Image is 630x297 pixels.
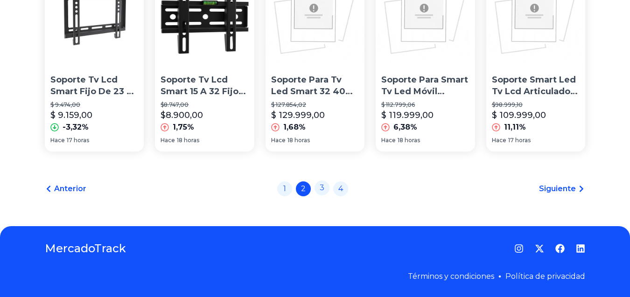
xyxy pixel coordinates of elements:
a: LinkedIn [576,244,585,253]
a: Anterior [45,183,86,194]
font: $8.900,00 [161,110,203,120]
font: $ 9.159,00 [50,110,92,120]
font: 18 horas [398,137,420,144]
font: 17 horas [508,137,531,144]
a: Términos y condiciones [408,272,494,281]
a: Política de privacidad [505,272,585,281]
font: Soporte Smart Led Tv Lcd Articulado 40 42 50 55 65 Pulgadas [492,75,578,119]
font: 1,75% [173,123,194,131]
font: $ 109.999,00 [492,110,546,120]
font: Anterior [54,184,86,193]
font: Hace [50,137,65,144]
font: $8.747,00 [161,101,189,108]
font: Hace [161,137,175,144]
font: 4 [338,184,343,193]
font: 3 [320,183,324,192]
font: $ 119.999,00 [381,110,434,120]
font: Siguiente [539,184,576,193]
font: $ 129.999,00 [271,110,325,120]
a: Facebook [555,244,565,253]
font: 17 horas [67,137,89,144]
font: 18 horas [177,137,199,144]
font: Soporte Para Smart Tv Led Móvil [PHONE_NUMBER] 55 65 [381,75,468,119]
font: Soporte Tv Lcd Smart Fijo De 23 A 42 [PERSON_NAME] Onebox Ob-f24 [50,75,134,131]
font: 18 horas [287,137,310,144]
font: $98.999,10 [492,101,523,108]
a: Gorjeo [535,244,544,253]
font: Hace [492,137,506,144]
font: Hace [381,137,396,144]
font: Hace [271,137,286,144]
font: 1,68% [283,123,306,131]
a: 4 [333,181,348,196]
a: MercadoTrack [45,241,126,256]
font: 11,11% [504,123,526,131]
font: $ 127.854,02 [271,101,306,108]
font: -3,32% [63,123,89,131]
font: MercadoTrack [45,242,126,255]
font: 6,38% [393,123,417,131]
a: 1 [277,181,292,196]
font: Soporte Para Tv Led Smart 32 40 43 50 55 65 75 Articulado Iofi [271,75,353,119]
a: 3 [315,180,329,195]
a: Siguiente [539,183,585,194]
font: $ 112.799,06 [381,101,415,108]
font: $ 9.474,00 [50,101,80,108]
font: Soporte Tv Lcd Smart 15 A 32 Fijo En [PERSON_NAME] Oeste [161,75,246,131]
a: Instagram [514,244,524,253]
font: 1 [283,184,286,193]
